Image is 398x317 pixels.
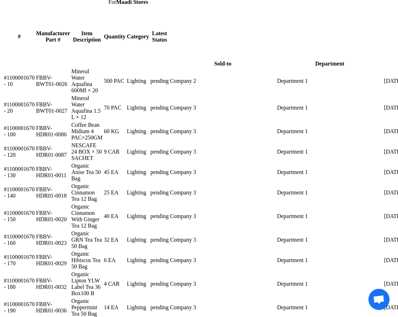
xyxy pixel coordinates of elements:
[103,250,126,270] td: 6 EA
[36,95,70,121] td: FBBV-BWT01-0027
[4,68,35,94] td: #1100001670 - 10
[126,142,149,162] td: Lighting
[36,250,70,270] td: FBBV-HDR01-0029
[277,122,383,141] td: Department 1
[150,6,169,67] th: Latest Status
[36,162,70,182] td: FBBV-HDR01-0011
[126,230,149,250] td: Lighting
[150,122,169,141] td: pending
[71,95,103,121] td: Mineral Water Aquafina 1.5 L × 12
[71,230,103,250] td: Organic GRN Tea Tea 50 Bag
[150,203,169,229] td: pending
[126,203,149,229] td: Lighting
[277,271,383,297] td: Department 1
[170,250,276,270] td: Company 3
[126,271,149,297] td: Lighting
[4,95,35,121] td: #1100001670 - 20
[170,271,276,297] td: Company 3
[71,68,103,94] td: Mineral Water Aquafina 600Ml × 20
[36,6,70,67] th: Manufacturer Part #
[36,271,70,297] td: FBBV-HDR01-0032
[103,271,126,297] td: 4 CAR
[277,230,383,250] td: Department 1
[277,203,383,229] td: Department 1
[170,183,276,203] td: Company 3
[150,230,169,250] td: pending
[36,230,70,250] td: FBBV-HDR01-0023
[4,271,35,297] td: #1100001670 - 180
[36,183,70,203] td: FBBV-HDR01-0018
[4,122,35,141] td: #1100001670 - 100
[4,162,35,182] td: #1100001670 - 130
[150,68,169,94] td: pending
[277,142,383,162] td: Department 1
[71,250,103,270] td: Organic Hibiscus Tea 50 Bag
[103,230,126,250] td: 32 EA
[126,162,149,182] td: Lighting
[277,95,383,121] td: Department 1
[277,162,383,182] td: Department 1
[368,289,390,310] div: Open chat
[4,142,35,162] td: #1100001670 - 120
[170,6,276,67] th: Sold-to
[126,6,149,67] th: Category
[71,6,103,67] th: Item Description
[71,162,103,182] td: Organic Anise Tea 50 Bag
[170,122,276,141] td: Company 3
[170,162,276,182] td: Company 3
[103,142,126,162] td: 9 CAR
[4,230,35,250] td: #1100001670 - 160
[150,271,169,297] td: pending
[170,203,276,229] td: Company 3
[4,250,35,270] td: #1100001670 - 170
[71,183,103,203] td: Organic Cinnamon Tea 12 Bag
[36,68,70,94] td: FBBV-BWT01-0026
[4,203,35,229] td: #1100001670 - 150
[103,203,126,229] td: 40 EA
[150,162,169,182] td: pending
[170,230,276,250] td: Company 3
[103,95,126,121] td: 70 PAC
[126,183,149,203] td: Lighting
[71,203,103,229] td: Organic Cinnamon With Ginger Tea 12 Bag
[4,183,35,203] td: #1100001670 - 140
[277,250,383,270] td: Department 1
[71,271,103,297] td: Organic Lipton YLW Label Tea 36 Box100 B
[126,122,149,141] td: Lighting
[126,250,149,270] td: Lighting
[103,122,126,141] td: 60 KG
[36,142,70,162] td: FBBV-HDR01-0087
[103,183,126,203] td: 25 EA
[103,6,126,67] th: Quantity
[36,203,70,229] td: FBBV-HDR01-0020
[150,95,169,121] td: pending
[150,250,169,270] td: pending
[170,142,276,162] td: Company 3
[170,95,276,121] td: Company 3
[150,183,169,203] td: pending
[150,142,169,162] td: pending
[71,142,103,162] td: NESCAFE 24 BOX × 50 SACHET
[4,6,35,67] th: #
[277,6,383,67] th: Department
[103,162,126,182] td: 45 EA
[36,122,70,141] td: FBBV-HDR01-0086
[103,68,126,94] td: 500 PAC
[170,68,276,94] td: Company 2
[277,68,383,94] td: Department 1
[277,183,383,203] td: Department 1
[126,68,149,94] td: Lighting
[71,122,103,141] td: Coffee Bean Midium 4 PAC×250GM
[126,95,149,121] td: Lighting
